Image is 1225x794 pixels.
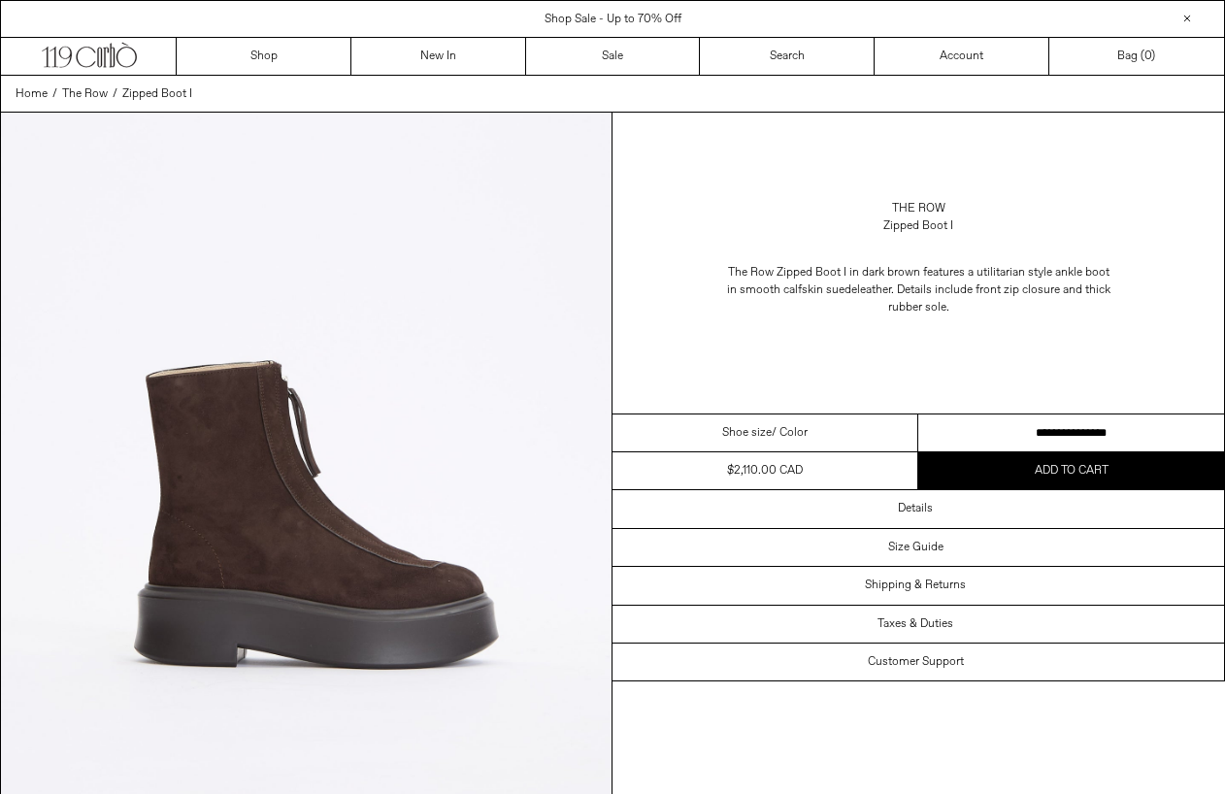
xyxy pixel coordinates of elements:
a: Search [700,38,875,75]
a: New In [351,38,526,75]
span: Add to cart [1035,463,1109,479]
span: tilitarian style ankle boot in smooth calfskin suede [727,265,1109,298]
a: Shop Sale - Up to 70% Off [545,12,681,27]
h3: Size Guide [888,541,944,554]
a: Sale [526,38,701,75]
h3: Taxes & Duties [877,617,953,631]
a: Bag () [1049,38,1224,75]
span: / Color [772,424,808,442]
span: Shoe size [722,424,772,442]
span: The Row [62,86,108,102]
span: leather. Details include front zip closure and thick rubber sole. [857,282,1110,315]
span: Zipped Boot I [122,86,192,102]
a: The Row [62,85,108,103]
h3: Customer Support [868,655,964,669]
a: Home [16,85,48,103]
a: The Row [892,200,945,217]
span: / [52,85,57,103]
span: 0 [1144,49,1151,64]
span: Home [16,86,48,102]
a: Zipped Boot I [122,85,192,103]
p: The Row Zipped Boot I in dark brown features a u [724,254,1112,326]
a: Shop [177,38,351,75]
span: / [113,85,117,103]
div: $2,110.00 CAD [727,462,803,480]
a: Account [875,38,1049,75]
div: Zipped Boot I [883,217,953,235]
h3: Details [898,502,933,515]
h3: Shipping & Returns [865,579,966,592]
button: Add to cart [918,452,1224,489]
span: ) [1144,48,1155,65]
